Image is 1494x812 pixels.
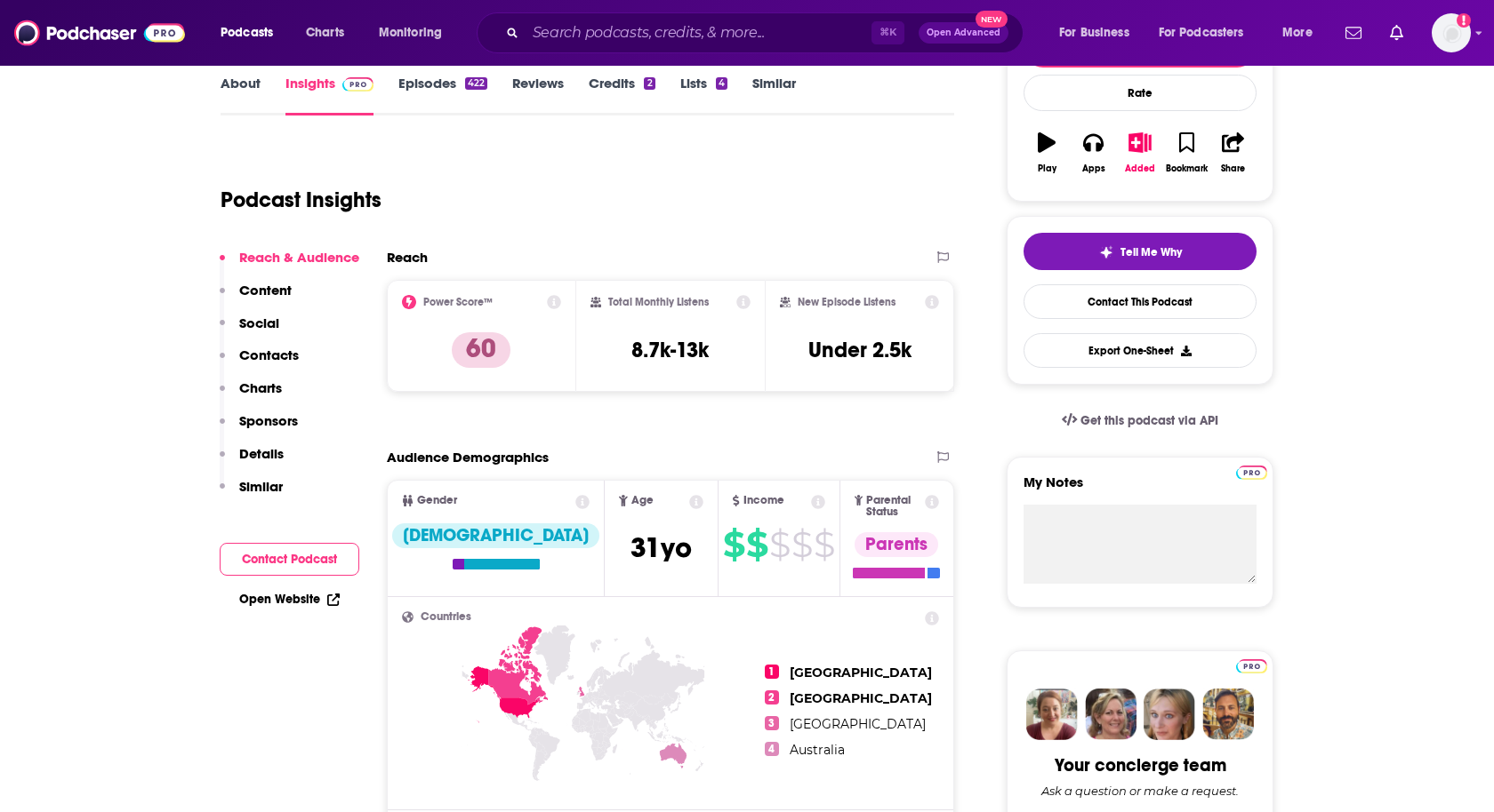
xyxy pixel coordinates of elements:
[1024,233,1257,270] button: tell me why sparkleTell Me Why
[1159,20,1244,45] span: For Podcasters
[1024,75,1257,111] div: Rate
[452,332,510,368] p: 60
[494,12,1040,53] div: Search podcasts, credits, & more...
[1038,163,1056,174] div: Play
[239,314,279,331] p: Social
[765,716,779,730] span: 3
[239,249,359,266] p: Reach & Audience
[220,282,292,314] button: Content
[1024,284,1257,319] a: Contact This Podcast
[1024,333,1257,368] button: Export One-Sheet
[680,75,727,115] a: Lists4
[220,412,298,445] button: Sponsors
[769,530,790,559] span: $
[1024,121,1070,185] button: Play
[220,249,359,282] button: Reach & Audience
[790,716,926,732] span: [GEOGRAPHIC_DATA]
[1282,20,1313,45] span: More
[239,445,284,462] p: Details
[855,532,938,557] div: Parents
[1085,689,1137,740] img: Barbara Profile
[1041,784,1239,798] div: Ask a question or make a request.
[220,478,283,511] button: Similar
[746,530,767,559] span: $
[752,75,796,115] a: Similar
[421,611,471,623] span: Countries
[306,20,344,45] span: Charts
[1080,413,1218,428] span: Get this podcast via API
[790,665,932,681] span: [GEOGRAPHIC_DATA]
[1120,245,1182,259] span: Tell Me Why
[1202,689,1254,740] img: Jon Profile
[1117,121,1163,185] button: Added
[239,478,283,495] p: Similar
[798,296,896,308] h2: New Episode Listens
[512,75,564,115] a: Reviews
[14,16,185,50] img: Podchaser - Follow, Share and Rate Podcasts
[398,75,487,115] a: Episodes422
[608,296,709,308] h2: Total Monthly Listens
[631,337,709,363] h3: 8.7k-13k
[379,20,442,45] span: Monitoring
[976,11,1008,28] span: New
[743,495,784,506] span: Income
[1099,245,1113,259] img: tell me why sparkle
[239,346,299,363] p: Contacts
[1338,18,1369,48] a: Show notifications dropdown
[1210,121,1257,185] button: Share
[417,495,457,506] span: Gender
[1236,466,1267,480] img: Podchaser Pro
[927,28,1000,37] span: Open Advanced
[220,445,284,478] button: Details
[1163,121,1209,185] button: Bookmark
[1270,19,1335,47] button: open menu
[716,77,727,90] div: 4
[1432,13,1471,52] span: Logged in as heidi.egloff
[644,77,655,90] div: 2
[631,495,654,506] span: Age
[1236,463,1267,480] a: Pro website
[387,249,428,266] h2: Reach
[220,543,359,576] button: Contact Podcast
[1144,689,1195,740] img: Jules Profile
[871,21,904,44] span: ⌘ K
[1166,163,1208,174] div: Bookmark
[919,22,1008,44] button: Open AdvancedNew
[1236,657,1267,673] a: Pro website
[589,75,655,115] a: Credits2
[1147,19,1270,47] button: open menu
[220,379,282,412] button: Charts
[526,19,871,47] input: Search podcasts, credits, & more...
[808,337,912,363] h3: Under 2.5k
[1221,163,1245,174] div: Share
[723,530,744,559] span: $
[765,690,779,705] span: 2
[208,19,296,47] button: open menu
[1070,121,1116,185] button: Apps
[294,19,355,47] a: Charts
[1047,19,1152,47] button: open menu
[1432,13,1471,52] button: Show profile menu
[392,523,599,548] div: [DEMOGRAPHIC_DATA]
[239,282,292,299] p: Content
[285,75,373,115] a: InsightsPodchaser Pro
[866,495,921,518] span: Parental Status
[1236,659,1267,673] img: Podchaser Pro
[239,592,340,607] a: Open Website
[1055,754,1226,776] div: Your concierge team
[1082,163,1105,174] div: Apps
[220,314,279,347] button: Social
[239,379,282,396] p: Charts
[765,665,779,679] span: 1
[221,20,273,45] span: Podcasts
[631,530,692,565] span: 31 yo
[1048,399,1233,442] a: Get this podcast via API
[239,412,298,429] p: Sponsors
[465,77,487,90] div: 422
[1457,13,1471,28] svg: Add a profile image
[366,19,465,47] button: open menu
[1026,689,1078,740] img: Sydney Profile
[1125,163,1155,174] div: Added
[423,296,493,308] h2: Power Score™
[220,346,299,379] button: Contacts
